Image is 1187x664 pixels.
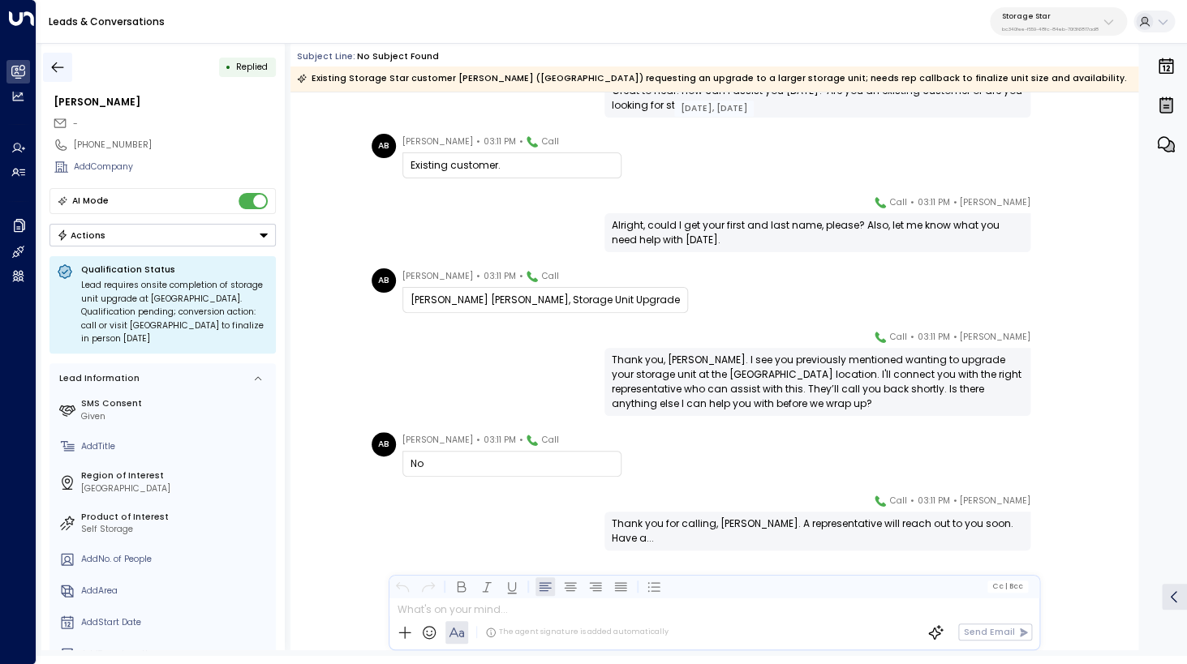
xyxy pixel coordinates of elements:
span: Call [542,134,559,150]
div: Lead requires onsite completion of storage unit upgrade at [GEOGRAPHIC_DATA]. Qualification pendi... [81,279,269,346]
p: Qualification Status [81,263,269,276]
div: [GEOGRAPHIC_DATA] [81,482,271,495]
span: • [910,493,914,509]
span: • [953,195,957,211]
span: [PERSON_NAME] [402,134,473,150]
div: Given [81,410,271,423]
div: Lead Information [55,372,140,385]
span: • [476,432,480,448]
div: Actions [57,229,106,241]
label: SMS Consent [81,397,271,410]
div: AddTitle [81,440,271,453]
img: 120_headshot.jpg [1037,195,1061,219]
span: • [518,134,523,150]
span: Call [890,329,907,345]
span: • [476,268,480,285]
span: Call [542,432,559,448]
span: 03:11 PM [917,329,949,345]
div: AddCompany [74,161,276,173]
span: - [73,118,78,130]
div: Thank you, [PERSON_NAME]. I see you previously mentioned wanting to upgrade your storage unit at ... [612,353,1023,411]
span: [PERSON_NAME] [960,493,1030,509]
button: Storage Starbc340fee-f559-48fc-84eb-70f3f6817ad8 [990,7,1127,36]
div: AddTerm Length [81,648,271,661]
label: Region of Interest [81,469,271,482]
span: • [476,134,480,150]
span: [PERSON_NAME] [402,432,473,448]
div: Existing customer. [411,158,613,173]
span: [PERSON_NAME] [402,268,473,285]
div: [PERSON_NAME] [PERSON_NAME], Storage Unit Upgrade [411,293,680,307]
a: Leads & Conversations [49,15,165,28]
div: Alright, could I get your first and last name, please? Also, let me know what you need help with ... [612,218,1023,247]
span: Cc Bcc [992,582,1023,590]
div: [DATE], [DATE] [674,101,754,117]
div: AB [372,432,396,456]
div: No [411,456,613,471]
div: AB [372,134,396,158]
label: Product of Interest [81,511,271,524]
span: | [1005,582,1008,590]
div: AddArea [81,585,271,598]
div: [PHONE_NUMBER] [74,139,276,152]
div: The agent signature is added automatically [485,627,669,638]
span: 03:11 PM [484,134,516,150]
span: • [518,432,523,448]
span: • [518,268,523,285]
span: 03:11 PM [484,268,516,285]
span: 03:11 PM [917,195,949,211]
button: Cc|Bcc [987,580,1028,592]
span: Call [542,268,559,285]
div: Existing Storage Star customer [PERSON_NAME] ([GEOGRAPHIC_DATA]) requesting an upgrade to a large... [297,71,1127,87]
span: • [910,195,914,211]
div: [PERSON_NAME] [54,95,276,109]
span: [PERSON_NAME] [960,195,1030,211]
div: Thank you for calling, [PERSON_NAME]. A representative will reach out to you soon. Have a... [612,516,1023,546]
button: Undo [394,576,413,596]
div: • [226,56,231,78]
span: Call [890,493,907,509]
p: Storage Star [1002,11,1099,21]
div: AB [372,268,396,293]
img: 120_headshot.jpg [1037,329,1061,353]
span: [PERSON_NAME] [960,329,1030,345]
div: No subject found [357,50,439,63]
span: 03:11 PM [484,432,516,448]
div: AddNo. of People [81,553,271,566]
span: Call [890,195,907,211]
span: 03:11 PM [917,493,949,509]
span: • [953,329,957,345]
span: Subject Line: [297,50,355,62]
button: Actions [49,224,276,246]
button: Redo [419,576,438,596]
p: bc340fee-f559-48fc-84eb-70f3f6817ad8 [1002,26,1099,32]
span: • [910,329,914,345]
div: AI Mode [72,193,109,209]
span: • [953,493,957,509]
img: 120_headshot.jpg [1037,493,1061,517]
div: Button group with a nested menu [49,224,276,246]
span: Replied [236,61,268,73]
div: AddStart Date [81,616,271,629]
div: Self Storage [81,523,271,536]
